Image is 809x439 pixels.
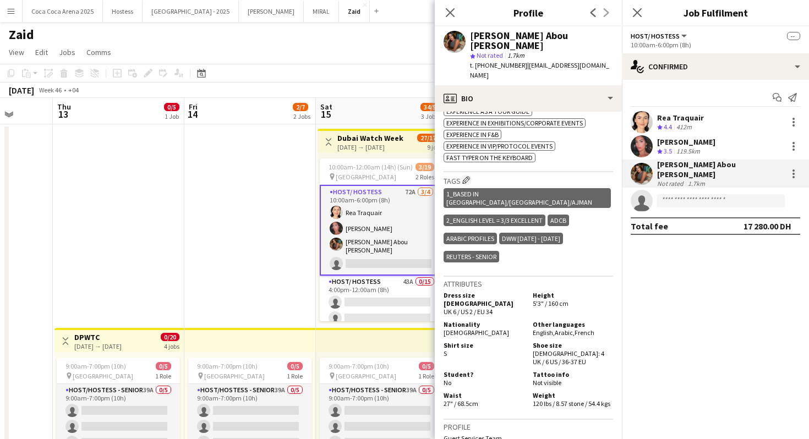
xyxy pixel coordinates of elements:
[631,32,680,40] span: Host/ Hostess
[9,47,24,57] span: View
[444,391,524,399] h5: Waist
[187,108,198,120] span: 14
[337,143,403,151] div: [DATE] → [DATE]
[446,119,583,127] span: Experience in Exhibitions/Corporate Events
[744,221,791,232] div: 17 280.00 DH
[164,341,179,350] div: 4 jobs
[320,158,443,321] app-job-card: 10:00am-12:00am (14h) (Sun)3/19 [GEOGRAPHIC_DATA]2 RolesHost/ Hostess72A3/410:00am-6:00pm (8h)Rea...
[23,1,103,22] button: Coca Coca Arena 2025
[68,86,79,94] div: +04
[674,123,694,132] div: 412m
[533,349,604,366] span: [DEMOGRAPHIC_DATA]: 4 UK / 6 US / 36-37 EU
[9,26,34,43] h1: Zaid
[329,362,389,370] span: 9:00am-7:00pm (10h)
[622,53,809,80] div: Confirmed
[446,107,529,116] span: Experience as a Tour Guide
[533,370,613,378] h5: Tattoo info
[444,291,524,308] h5: Dress size [DEMOGRAPHIC_DATA]
[505,51,527,59] span: 1.7km
[421,112,442,120] div: 3 Jobs
[499,233,563,244] div: DWW [DATE] - [DATE]
[444,341,524,349] h5: Shirt size
[418,372,434,380] span: 1 Role
[555,328,575,337] span: Arabic ,
[446,153,533,162] span: Fast Typer on the Keyboard
[631,221,668,232] div: Total fee
[56,108,71,120] span: 13
[57,102,71,112] span: Thu
[446,142,553,150] span: Experience in VIP/Protocol Events
[444,174,613,186] h3: Tags
[622,6,809,20] h3: Job Fulfilment
[664,123,672,131] span: 4.4
[35,47,48,57] span: Edit
[444,370,524,378] h5: Student?
[444,320,524,328] h5: Nationality
[444,349,447,358] span: S
[320,185,443,276] app-card-role: Host/ Hostess72A3/410:00am-6:00pm (8h)Rea Traquair[PERSON_NAME][PERSON_NAME] Abou [PERSON_NAME]
[548,215,569,226] div: ADCB
[164,103,179,111] span: 0/5
[143,1,239,22] button: [GEOGRAPHIC_DATA] - 2025
[444,378,451,387] span: No
[533,299,569,308] span: 5'3" / 160 cm
[435,85,622,112] div: Bio
[293,112,310,120] div: 2 Jobs
[686,179,707,188] div: 1.7km
[65,362,126,370] span: 9:00am-7:00pm (10h)
[657,113,704,123] div: Rea Traquair
[9,85,34,96] div: [DATE]
[73,372,133,380] span: [GEOGRAPHIC_DATA]
[82,45,116,59] a: Comms
[239,1,304,22] button: [PERSON_NAME]
[337,133,403,143] h3: Dubai Watch Week
[657,179,686,188] div: Not rated
[339,1,370,22] button: Zaid
[165,112,179,120] div: 1 Job
[59,47,75,57] span: Jobs
[54,45,80,59] a: Jobs
[470,31,613,51] div: [PERSON_NAME] Abou [PERSON_NAME]
[155,372,171,380] span: 1 Role
[189,102,198,112] span: Fri
[319,108,332,120] span: 15
[329,163,413,171] span: 10:00am-12:00am (14h) (Sun)
[444,399,478,408] span: 27" / 68.5cm
[4,45,29,59] a: View
[674,147,702,156] div: 119.5km
[304,1,339,22] button: MIRAL
[156,362,171,370] span: 0/5
[446,130,499,139] span: Experience in F&B
[287,362,303,370] span: 0/5
[533,341,613,349] h5: Shoe size
[470,61,527,69] span: t. [PHONE_NUMBER]
[197,362,258,370] span: 9:00am-7:00pm (10h)
[444,328,509,337] span: [DEMOGRAPHIC_DATA]
[293,103,308,111] span: 2/7
[444,251,499,262] div: Reuters - Senior
[787,32,800,40] span: --
[103,1,143,22] button: Hostess
[427,142,442,151] div: 9 jobs
[657,160,783,179] div: [PERSON_NAME] Abou [PERSON_NAME]
[444,188,611,208] div: 1_Based in [GEOGRAPHIC_DATA]/[GEOGRAPHIC_DATA]/Ajman
[631,41,800,49] div: 10:00am-6:00pm (8h)
[417,134,442,142] span: 27/171
[444,422,613,432] h3: Profile
[416,163,434,171] span: 3/19
[31,45,52,59] a: Edit
[416,173,434,181] span: 2 Roles
[74,332,122,342] h3: DPWTC
[533,291,613,299] h5: Height
[444,279,613,289] h3: Attributes
[533,391,613,399] h5: Weight
[444,215,545,226] div: 2_English Level = 3/3 Excellent
[287,372,303,380] span: 1 Role
[533,320,613,328] h5: Other languages
[444,233,497,244] div: Arabic Profiles
[161,333,179,341] span: 0/20
[664,147,672,155] span: 3.5
[470,61,609,79] span: | [EMAIL_ADDRESS][DOMAIN_NAME]
[86,47,111,57] span: Comms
